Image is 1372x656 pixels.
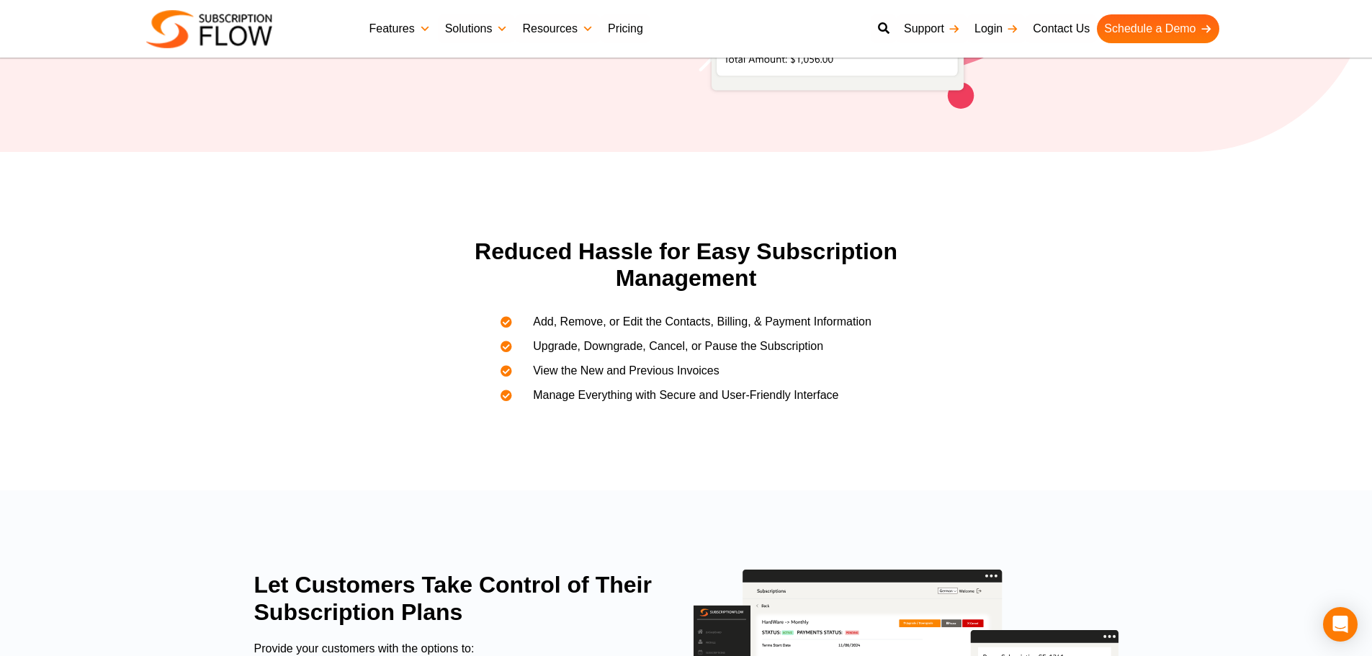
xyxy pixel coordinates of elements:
[601,14,650,43] a: Pricing
[438,14,516,43] a: Solutions
[967,14,1026,43] a: Login
[1323,607,1358,642] div: Open Intercom Messenger
[515,387,838,404] span: Manage Everything with Secure and User-Friendly Interface
[146,10,272,48] img: Subscriptionflow
[254,571,668,626] h2: Let Customers Take Control of Their Subscription Plans
[515,362,719,379] span: View the New and Previous Invoices
[515,14,600,43] a: Resources
[1026,14,1097,43] a: Contact Us
[1097,14,1219,43] a: Schedule a Demo
[405,238,967,292] h2: Reduced Hassle for Easy Subscription Management
[515,313,871,331] span: Add, Remove, or Edit the Contacts, Billing, & Payment Information
[362,14,438,43] a: Features
[515,338,823,355] span: Upgrade, Downgrade, Cancel, or Pause the Subscription
[897,14,967,43] a: Support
